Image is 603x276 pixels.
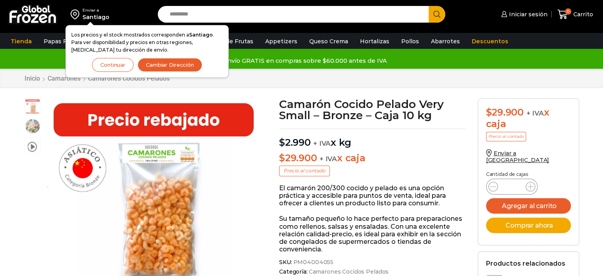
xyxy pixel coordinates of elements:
[279,268,466,275] span: Categoría:
[486,107,571,130] div: x caja
[429,6,445,23] button: Search button
[486,132,526,141] p: Precio al contado
[555,5,595,24] a: 0 Carrito
[279,129,466,149] p: x kg
[279,259,466,266] span: SKU:
[397,34,423,49] a: Pollos
[24,75,40,82] a: Inicio
[204,34,257,49] a: Pulpa de Frutas
[279,215,466,253] p: Su tamaño pequeño lo hace perfecto para preparaciones como rellenos, salsas y ensaladas. Con una ...
[468,34,512,49] a: Descuentos
[279,152,466,164] p: x caja
[427,34,464,49] a: Abarrotes
[25,99,40,115] span: very small
[7,34,36,49] a: Tienda
[47,75,81,82] a: Camarones
[40,34,84,49] a: Papas Fritas
[486,172,571,177] p: Cantidad de cajas
[279,137,311,148] bdi: 2.990
[486,218,571,233] button: Comprar ahora
[82,13,109,21] div: Santiago
[82,8,109,13] div: Enviar a
[138,58,202,72] button: Cambiar Dirección
[25,118,40,134] span: very-small
[279,152,317,164] bdi: 29.900
[486,106,492,118] span: $
[88,75,170,82] a: Camarones Cocidos Pelados
[292,259,333,266] span: PM04004055
[189,32,213,38] strong: Santiago
[499,6,547,22] a: Iniciar sesión
[92,58,134,72] button: Continuar
[504,181,519,192] input: Product quantity
[356,34,393,49] a: Hortalizas
[24,75,170,82] nav: Breadcrumb
[308,268,389,275] a: Camarones Cocidos Pelados
[279,152,285,164] span: $
[279,98,466,121] h1: Camarón Cocido Pelado Very Small – Bronze – Caja 10 kg
[279,184,466,207] p: El camarón 200/300 cocido y pelado es una opción práctica y accesible para puntos de venta, ideal...
[486,198,571,214] button: Agregar al carrito
[486,106,524,118] bdi: 29.900
[507,10,547,18] span: Iniciar sesión
[313,139,331,147] span: + IVA
[261,34,301,49] a: Appetizers
[71,31,223,54] p: Los precios y el stock mostrados corresponden a . Para ver disponibilidad y precios en otras regi...
[565,8,571,15] span: 0
[279,137,285,148] span: $
[279,166,330,176] p: Precio al contado
[486,260,565,267] h2: Productos relacionados
[71,8,82,21] img: address-field-icon.svg
[486,150,549,164] a: Enviar a [GEOGRAPHIC_DATA]
[571,10,593,18] span: Carrito
[526,109,544,117] span: + IVA
[320,155,337,163] span: + IVA
[305,34,352,49] a: Queso Crema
